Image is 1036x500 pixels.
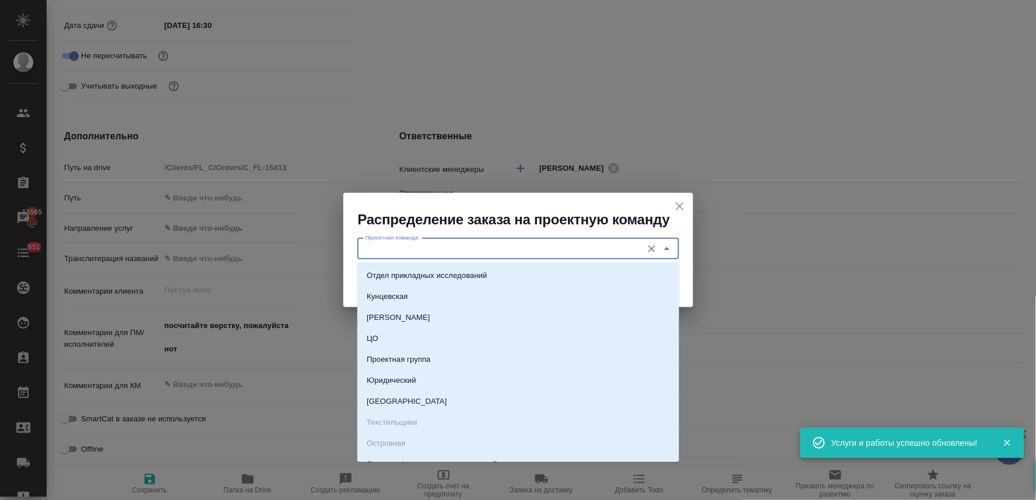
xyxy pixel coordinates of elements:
[831,437,985,449] div: Услуги и работы успешно обновлены!
[367,270,487,281] p: Отдел прикладных исследований
[367,354,430,365] p: Проектная группа
[659,241,675,257] button: Close
[358,210,693,229] h2: Распределение заказа на проектную команду
[367,333,378,344] p: ЦО
[367,312,430,323] p: [PERSON_NAME]
[367,291,408,302] p: Кунцевская
[671,198,689,215] button: close
[995,438,1019,448] button: Закрыть
[367,375,416,386] p: Юридический
[367,396,447,407] p: [GEOGRAPHIC_DATA]
[644,241,660,257] button: Очистить
[367,459,497,470] p: Отдел информационных технологий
